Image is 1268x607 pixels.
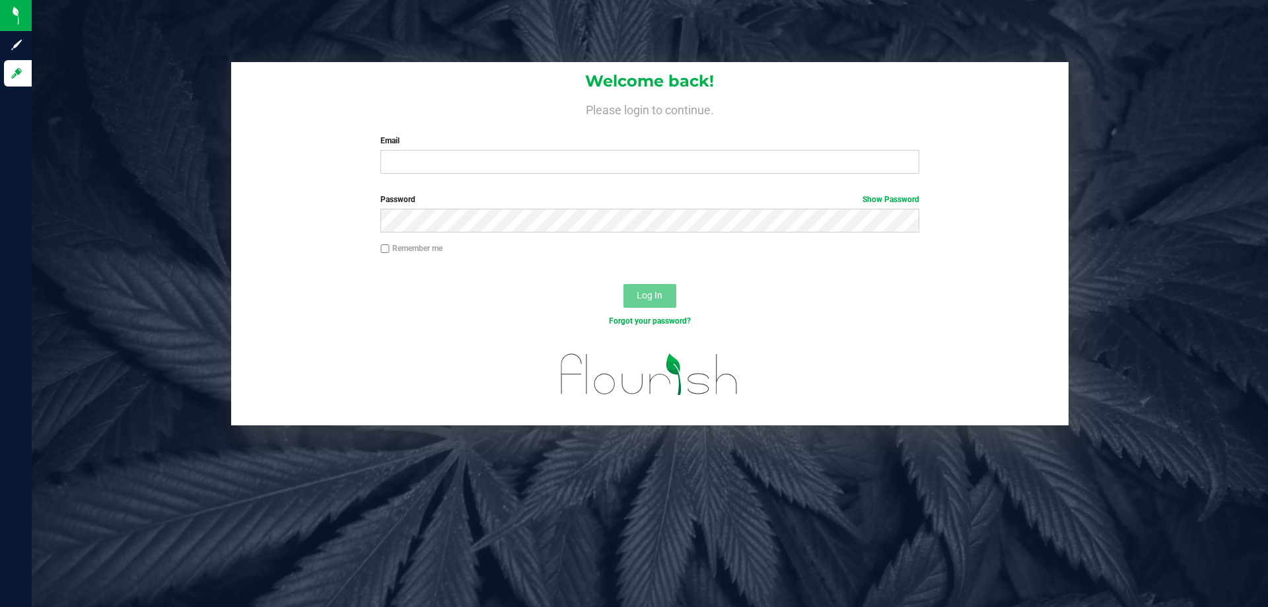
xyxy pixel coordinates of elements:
[231,73,1069,90] h1: Welcome back!
[10,38,23,52] inline-svg: Sign up
[623,284,676,308] button: Log In
[637,290,662,301] span: Log In
[231,100,1069,116] h4: Please login to continue.
[380,244,390,254] input: Remember me
[380,135,919,147] label: Email
[380,195,415,204] span: Password
[545,341,754,408] img: flourish_logo.svg
[863,195,919,204] a: Show Password
[609,316,691,326] a: Forgot your password?
[380,242,442,254] label: Remember me
[10,67,23,80] inline-svg: Log in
